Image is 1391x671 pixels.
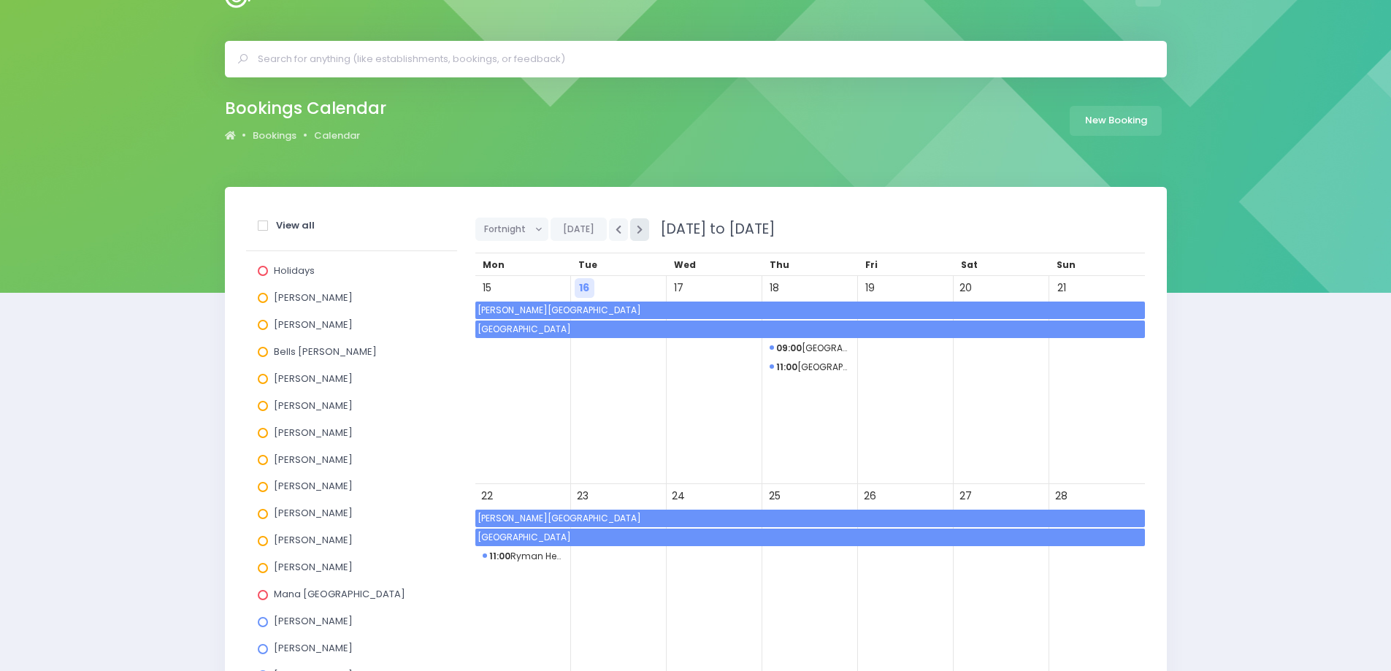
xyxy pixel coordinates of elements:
[475,218,549,241] button: Fortnight
[578,258,597,271] span: Tue
[225,99,386,118] h2: Bookings Calendar
[669,278,689,298] span: 17
[765,486,784,506] span: 25
[274,318,353,331] span: [PERSON_NAME]
[274,426,353,440] span: [PERSON_NAME]
[314,129,360,143] a: Calendar
[770,258,789,271] span: Thu
[770,340,851,357] span: Golden Grove School
[961,258,978,271] span: Sat
[274,264,315,277] span: Holidays
[475,302,1145,319] span: Dawson School
[674,258,696,271] span: Wed
[274,345,377,358] span: Bells [PERSON_NAME]
[770,358,851,376] span: St Andrews Chilton Kindergarten
[551,218,607,241] button: [DATE]
[765,278,784,298] span: 18
[274,641,353,655] span: [PERSON_NAME]
[274,533,353,547] span: [PERSON_NAME]
[478,278,497,298] span: 15
[253,129,296,143] a: Bookings
[274,614,353,628] span: [PERSON_NAME]
[274,506,353,520] span: [PERSON_NAME]
[276,218,315,232] strong: View all
[1051,486,1071,506] span: 28
[475,510,1145,527] span: Dawson School
[865,258,878,271] span: Fri
[484,218,529,240] span: Fortnight
[956,486,976,506] span: 27
[956,278,976,298] span: 20
[1070,106,1162,136] a: New Booking
[274,453,353,467] span: [PERSON_NAME]
[274,479,353,493] span: [PERSON_NAME]
[669,486,689,506] span: 24
[1051,278,1071,298] span: 21
[651,219,775,239] span: [DATE] to [DATE]
[776,342,802,354] strong: 09:00
[258,48,1146,70] input: Search for anything (like establishments, bookings, or feedback)
[274,372,353,386] span: [PERSON_NAME]
[478,486,497,506] span: 22
[860,486,880,506] span: 26
[489,550,510,562] strong: 11:00
[483,258,505,271] span: Mon
[274,587,405,601] span: Mana [GEOGRAPHIC_DATA]
[575,278,594,298] span: 16
[776,361,797,373] strong: 11:00
[274,291,353,304] span: [PERSON_NAME]
[573,486,593,506] span: 23
[475,321,1145,338] span: De La Salle College
[1057,258,1076,271] span: Sun
[274,399,353,413] span: [PERSON_NAME]
[860,278,880,298] span: 19
[475,529,1145,546] span: De La Salle College
[274,560,353,574] span: [PERSON_NAME]
[483,548,564,565] span: Ryman Healthcare Edmund Hillary Retirement Village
